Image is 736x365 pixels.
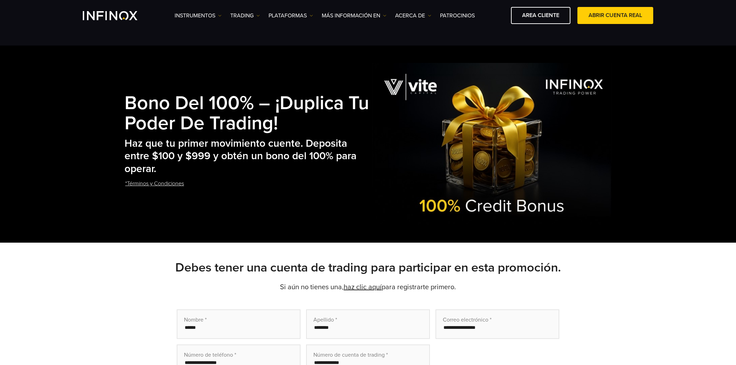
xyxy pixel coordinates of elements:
a: *Términos y Condiciones [125,175,185,192]
a: Patrocinios [440,11,475,20]
h2: Haz que tu primer movimiento cuente. Deposita entre $100 y $999 y obtén un bono del 100% para ope... [125,137,372,176]
a: ACERCA DE [395,11,431,20]
a: AREA CLIENTE [511,7,570,24]
a: TRADING [230,11,260,20]
a: Instrumentos [175,11,222,20]
strong: Bono del 100% – ¡Duplica tu poder de trading! [125,92,369,135]
strong: Debes tener una cuenta de trading para participar en esta promoción. [175,260,561,275]
a: PLATAFORMAS [269,11,313,20]
a: INFINOX Logo [83,11,154,20]
a: ABRIR CUENTA REAL [577,7,653,24]
p: Si aún no tienes una, para registrarte primero. [125,282,611,292]
a: haz clic aquí [344,283,382,291]
a: Más información en [322,11,386,20]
